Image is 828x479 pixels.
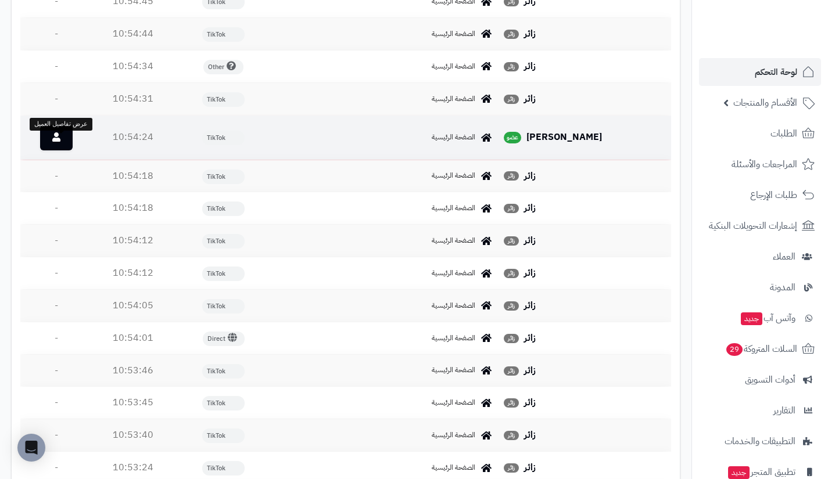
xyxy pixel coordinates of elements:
span: التطبيقات والخدمات [725,433,795,449]
td: 10:54:24 [93,116,173,160]
span: المراجعات والأسئلة [732,156,797,172]
a: أدوات التسويق [699,366,821,394]
span: زائر [504,171,519,181]
span: الصفحة الرئيسية [432,301,475,311]
strong: زائر [524,92,536,106]
span: - [55,363,58,377]
span: TikTok [202,364,245,379]
span: الصفحة الرئيسية [432,132,475,142]
span: - [55,395,58,409]
strong: زائر [524,395,536,409]
a: المدونة [699,273,821,301]
strong: زائر [524,331,536,345]
span: وآتس آب [740,310,795,326]
span: TikTok [202,428,245,443]
strong: زائر [524,201,536,215]
td: 10:54:01 [93,322,173,354]
span: العملاء [773,248,795,265]
td: 10:54:12 [93,257,173,289]
span: الصفحة الرئيسية [432,463,475,473]
span: الصفحة الرئيسية [432,62,475,71]
span: الصفحة الرئيسية [432,29,475,39]
span: أدوات التسويق [745,372,795,388]
a: السلات المتروكة29 [699,335,821,363]
td: 10:54:34 [93,51,173,82]
span: - [55,92,58,106]
td: 10:54:12 [93,225,173,257]
td: 10:54:18 [93,192,173,224]
span: جديد [741,312,762,325]
span: TikTok [202,234,245,248]
span: زائر [504,398,519,408]
span: الصفحة الرئيسية [432,365,475,375]
td: 10:53:40 [93,419,173,451]
a: المراجعات والأسئلة [699,150,821,178]
strong: زائر [524,59,536,73]
strong: زائر [524,27,536,41]
span: TikTok [202,266,245,281]
a: طلبات الإرجاع [699,181,821,209]
span: TikTok [202,170,245,184]
span: الصفحة الرئيسية [432,203,475,213]
span: الأقسام والمنتجات [733,95,797,111]
span: TikTok [202,92,245,107]
span: TikTok [202,299,245,314]
span: المدونة [770,279,795,296]
span: TikTok [202,396,245,410]
td: 10:54:05 [93,290,173,322]
strong: زائر [524,460,536,474]
span: - [55,428,58,442]
span: التقارير [773,402,795,419]
td: 10:54:44 [93,18,173,50]
span: لوحة التحكم [755,64,797,80]
span: زائر [504,301,519,311]
span: زائر [504,95,519,104]
span: - [55,27,58,41]
strong: زائر [524,169,536,183]
span: طلبات الإرجاع [750,187,797,203]
span: زائر [504,334,519,343]
span: الصفحة الرئيسية [432,236,475,246]
strong: زائر [524,233,536,247]
span: الصفحة الرئيسية [432,171,475,181]
span: 29 [726,343,743,356]
span: TikTok [202,27,245,42]
span: زائر [504,463,519,473]
span: الصفحة الرئيسية [432,398,475,408]
div: عرض تفاصيل العميل [30,118,92,131]
span: الصفحة الرئيسية [432,430,475,440]
span: زائر [504,62,519,71]
div: Open Intercom Messenger [17,434,45,462]
td: 10:54:31 [93,83,173,115]
a: العملاء [699,243,821,271]
span: الصفحة الرئيسية [432,333,475,343]
strong: زائر [524,266,536,280]
span: - [55,201,58,215]
span: زائر [504,204,519,213]
td: 10:53:45 [93,387,173,419]
a: لوحة التحكم [699,58,821,86]
span: TikTok [202,201,245,216]
strong: زائر [524,428,536,442]
span: الطلبات [770,125,797,142]
span: - [55,169,58,183]
a: الطلبات [699,120,821,147]
span: زائر [504,366,519,376]
span: - [55,331,58,345]
span: - [55,266,58,280]
span: - [55,298,58,312]
span: السلات المتروكة [725,341,797,357]
span: الصفحة الرئيسية [432,94,475,104]
td: 10:54:18 [93,160,173,192]
span: الصفحة الرئيسية [432,268,475,278]
span: زائر [504,236,519,246]
span: Other [203,60,243,74]
span: TikTok [202,131,245,145]
span: - [55,233,58,247]
a: إشعارات التحويلات البنكية [699,212,821,240]
span: TikTok [202,461,245,476]
strong: زائر [524,298,536,312]
a: وآتس آبجديد [699,304,821,332]
strong: [PERSON_NAME] [526,130,602,144]
a: التقارير [699,397,821,424]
